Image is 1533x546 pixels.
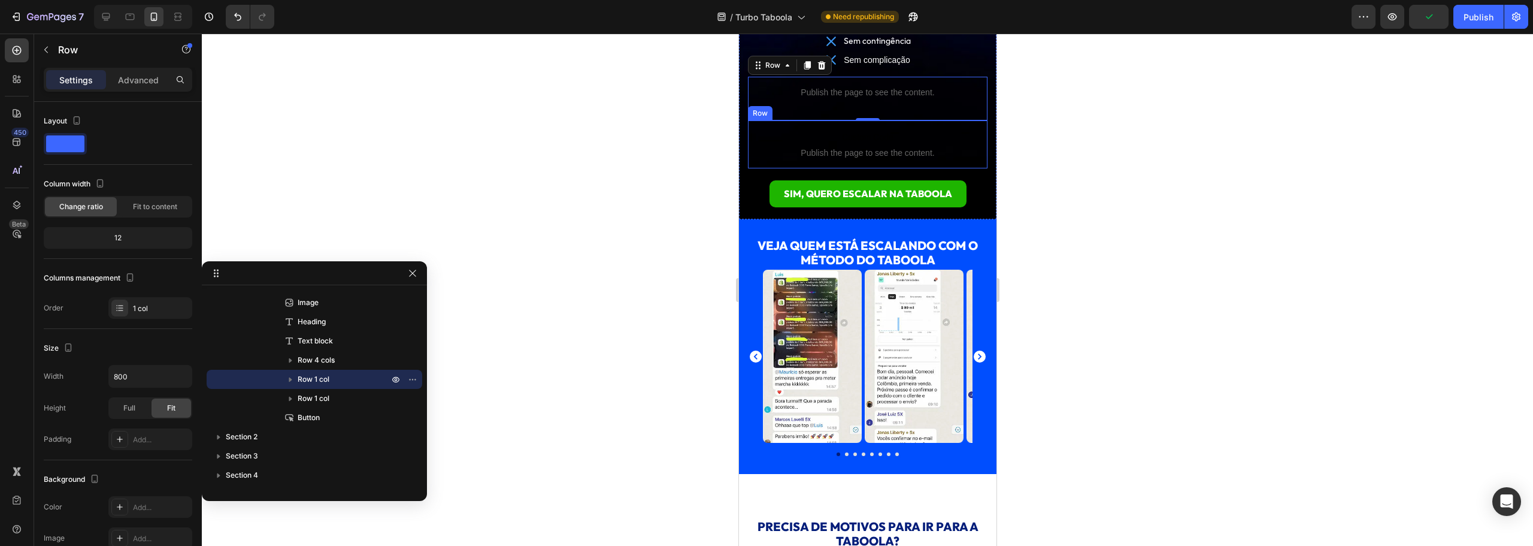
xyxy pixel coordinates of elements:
[228,236,326,409] img: gempages_557441431371776845-8bad7b6b-29cc-4332-92af-33ddf1fbb526.webp
[226,431,257,443] span: Section 2
[46,230,190,246] div: 12
[298,354,335,366] span: Row 4 cols
[298,373,329,385] span: Row 1 col
[133,502,189,513] div: Add...
[44,176,107,192] div: Column width
[298,412,320,424] span: Button
[133,435,189,445] div: Add...
[123,419,126,423] button: Dot
[44,340,75,357] div: Size
[58,43,160,57] p: Row
[298,316,326,328] span: Heading
[235,317,247,329] button: Carousel Next Arrow
[44,502,62,512] div: Color
[1464,11,1493,23] div: Publish
[133,533,189,544] div: Add...
[226,469,258,481] span: Section 4
[123,403,135,414] span: Full
[167,403,175,414] span: Fit
[140,419,143,423] button: Dot
[59,201,103,212] span: Change ratio
[114,419,118,423] button: Dot
[118,74,159,86] p: Advanced
[106,419,110,423] button: Dot
[78,10,84,24] p: 7
[226,5,274,29] div: Undo/Redo
[44,113,84,129] div: Layout
[226,450,258,462] span: Section 3
[44,303,63,313] div: Order
[9,219,29,229] div: Beta
[131,419,135,423] button: Dot
[1492,487,1521,516] div: Open Intercom Messenger
[735,11,792,23] span: Turbo Taboola
[98,419,101,423] button: Dot
[44,403,66,414] div: Height
[44,371,63,382] div: Width
[44,533,65,544] div: Image
[9,485,249,545] h1: PRECISA DE MOTIVOS PARA IR PARA A TABOOLA? ESCALAR QUALQUER PRODUTO SEM DOR DE CABEÇA
[148,419,152,423] button: Dot
[109,366,192,387] input: Auto
[133,201,177,212] span: Fit to content
[833,11,894,22] span: Need republishing
[133,303,189,314] div: 1 col
[298,393,329,405] span: Row 1 col
[739,34,996,546] iframe: Design area
[1453,5,1504,29] button: Publish
[156,419,160,423] button: Dot
[44,472,102,488] div: Background
[59,74,93,86] p: Settings
[44,270,137,286] div: Columns management
[730,11,733,23] span: /
[11,128,29,137] div: 450
[5,5,89,29] button: 7
[298,297,319,309] span: Image
[44,434,71,445] div: Padding
[298,335,333,347] span: Text block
